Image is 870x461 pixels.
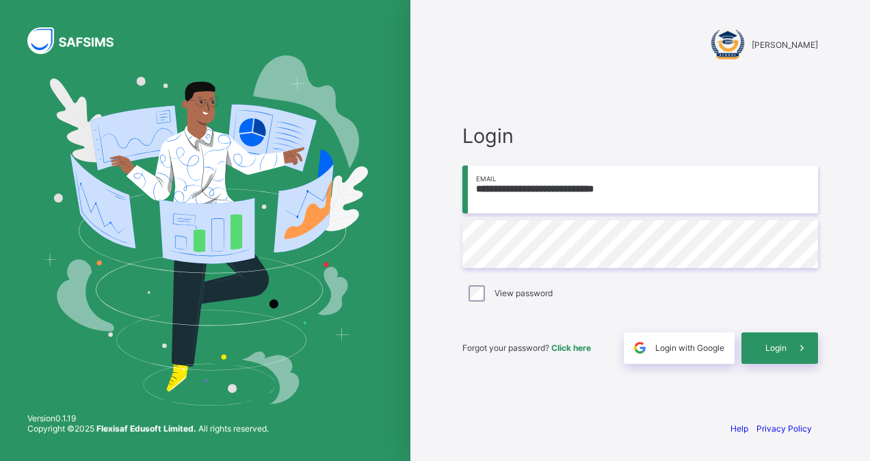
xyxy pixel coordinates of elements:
a: Help [730,423,748,434]
label: View password [495,288,553,298]
img: google.396cfc9801f0270233282035f929180a.svg [632,340,648,356]
span: Login [765,343,787,353]
img: Hero Image [42,55,368,406]
span: Login [462,124,818,148]
span: Forgot your password? [462,343,591,353]
img: SAFSIMS Logo [27,27,130,54]
span: Copyright © 2025 All rights reserved. [27,423,269,434]
span: [PERSON_NAME] [752,40,818,50]
span: Version 0.1.19 [27,413,269,423]
a: Click here [551,343,591,353]
span: Login with Google [655,343,724,353]
a: Privacy Policy [756,423,812,434]
strong: Flexisaf Edusoft Limited. [96,423,196,434]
